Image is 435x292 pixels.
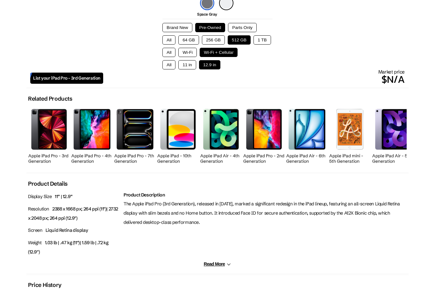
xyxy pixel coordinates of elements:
a: iPad mini (5th Generation) Apple iPad mini - 5th Generation [329,105,371,166]
button: 64 GB [178,35,199,45]
button: Read More [204,261,231,267]
button: 12.9 in [199,60,220,69]
img: iPad Pro (2nd Generation) [246,109,282,149]
h2: Apple iPad Pro - 2nd Generation [243,153,285,164]
a: iPad Pro (7th Generation) Apple iPad Pro - 7th Generation [114,105,156,166]
p: Display Size [28,192,120,201]
button: Pre-Owned [195,23,225,32]
h2: Apple iPad mini - 5th Generation [329,153,371,164]
span: 1.03 lb | .47 kg (11")| 1.59 lb | .72 kg (12.9") [28,240,109,255]
button: 11 in [178,60,196,69]
h2: Apple iPad Pro - 3rd Generation [28,153,70,164]
h2: Apple iPad Pro - 7th Generation [114,153,156,164]
h2: Apple iPad Air - 5th Generation [372,153,414,164]
span: List your iPad Pro - 3rd Generation [33,75,100,81]
a: iPad Pro (3rd Generation) Apple iPad Pro - 3rd Generation [28,105,70,166]
h2: Apple iPad - 10th Generation [157,153,199,164]
button: Wi-Fi [178,48,197,57]
button: Parts Only [228,23,256,32]
a: iPad (10th Generation) Apple iPad - 10th Generation [157,105,199,166]
a: iPad Pro (4th Generation) Apple iPad Pro - 4th Generation [71,105,113,166]
img: iPad Air (6th Generation) [289,109,325,149]
span: Space Gray [197,12,217,17]
button: 1 TB [253,35,271,45]
div: Market price [103,69,405,87]
button: All [162,60,175,69]
h2: Apple iPad Air - 6th Generation [286,153,328,164]
span: 11” | 12.9” [55,194,73,199]
span: Liquid Retina display [46,227,88,233]
button: 256 GB [202,35,225,45]
img: iPad mini (5th Generation) [336,109,363,149]
button: All [162,35,175,45]
h2: Apple iPad Pro - 4th Generation [71,153,113,164]
img: iPad Air (5th Generation) [203,109,239,149]
a: iPad Air (5th Generation) Apple iPad Air - 4th Generation [200,105,242,166]
button: Brand New [162,23,192,32]
a: iPad Air (5th Generation) Apple iPad Air - 5th Generation [372,105,414,166]
a: iPad Pro (2nd Generation) Apple iPad Pro - 2nd Generation [243,105,285,166]
p: Weight [28,238,120,257]
h2: Related Products [28,95,72,102]
h2: Product Details [28,180,68,187]
h2: Apple iPad Air - 4th Generation [200,153,242,164]
p: Resolution [28,204,120,223]
img: iPad Pro (7th Generation) [117,109,153,149]
p: Screen [28,226,120,235]
img: iPad Pro (4th Generation) [74,109,111,149]
span: 2388 x 1668 px; 264 ppi (11")| 2732 x 2048 px; 264 ppi (12.9") [28,206,118,221]
a: List your iPad Pro - 3rd Generation [30,73,103,84]
button: Wi-Fi + Cellular [200,48,238,57]
img: iPad Pro (3rd Generation) [31,109,67,149]
img: iPad (10th Generation) [160,109,196,149]
p: The Apple iPad Pro (3rd Generation), released in [DATE], marked a significant redesign in the iPa... [124,199,407,227]
button: All [162,48,175,57]
h2: Product Description [124,192,407,198]
img: iPad Air (5th Generation) [375,109,411,149]
button: 512 GB [228,35,251,45]
p: $N/A [103,72,405,87]
a: iPad Air (6th Generation) Apple iPad Air - 6th Generation [286,105,328,166]
h2: Price History [28,281,61,288]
